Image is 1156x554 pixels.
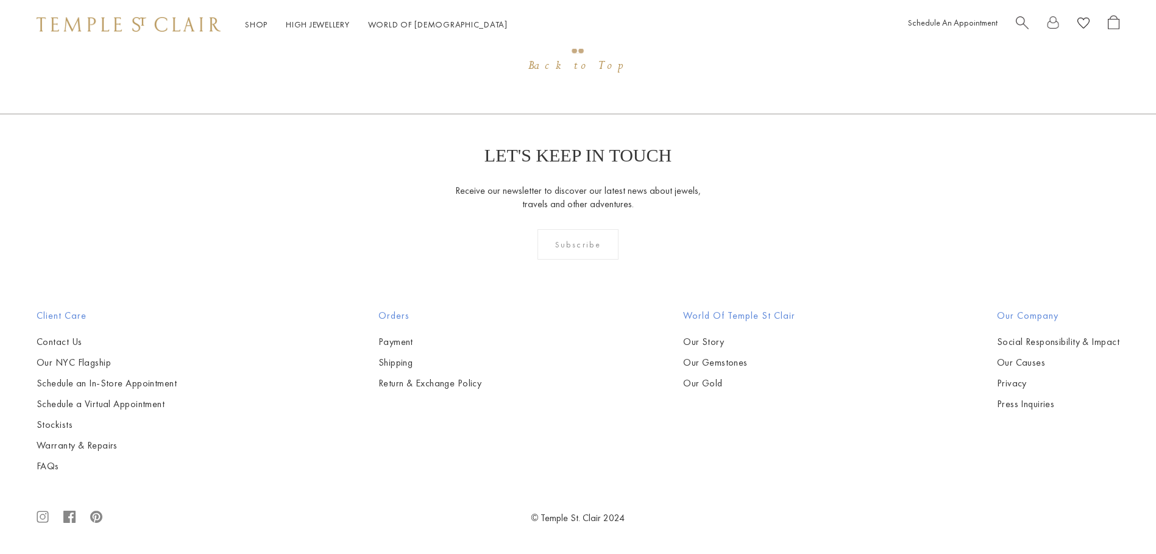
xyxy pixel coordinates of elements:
a: Open Shopping Bag [1108,15,1119,34]
a: Privacy [997,377,1119,390]
h2: Our Company [997,308,1119,323]
nav: Main navigation [245,17,508,32]
a: Stockists [37,418,177,431]
a: Schedule An Appointment [908,17,998,28]
a: Payment [378,335,482,349]
a: Warranty & Repairs [37,439,177,452]
iframe: Gorgias live chat messenger [1095,497,1144,542]
a: Our Gold [683,377,795,390]
div: Subscribe [537,229,619,260]
a: Our Gemstones [683,356,795,369]
div: Go to top [528,41,627,77]
a: Schedule an In-Store Appointment [37,377,177,390]
a: ShopShop [245,19,268,30]
a: Schedule a Virtual Appointment [37,397,177,411]
h2: World of Temple St Clair [683,308,795,323]
h2: Client Care [37,308,177,323]
a: Our Story [683,335,795,349]
a: Press Inquiries [997,397,1119,411]
a: Contact Us [37,335,177,349]
a: Return & Exchange Policy [378,377,482,390]
a: Our NYC Flagship [37,356,177,369]
div: Back to Top [528,55,627,77]
p: Receive our newsletter to discover our latest news about jewels, travels and other adventures. [455,184,701,211]
p: LET'S KEEP IN TOUCH [484,145,672,166]
a: Search [1016,15,1029,34]
a: Social Responsibility & Impact [997,335,1119,349]
a: © Temple St. Clair 2024 [531,511,625,524]
a: View Wishlist [1077,15,1090,34]
a: Shipping [378,356,482,369]
a: Our Causes [997,356,1119,369]
h2: Orders [378,308,482,323]
a: FAQs [37,460,177,473]
img: Temple St. Clair [37,17,221,32]
a: High JewelleryHigh Jewellery [286,19,350,30]
a: World of [DEMOGRAPHIC_DATA]World of [DEMOGRAPHIC_DATA] [368,19,508,30]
